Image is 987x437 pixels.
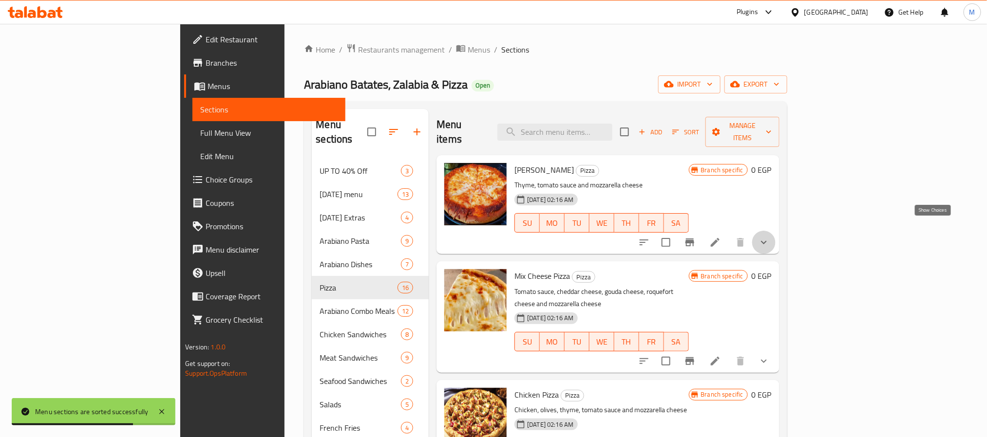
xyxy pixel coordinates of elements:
[752,163,772,177] h6: 0 EGP
[206,244,337,255] span: Menu disclaimer
[401,400,413,409] span: 5
[472,81,494,90] span: Open
[709,355,721,367] a: Edit menu item
[752,269,772,283] h6: 0 EGP
[514,404,688,416] p: Chicken, olives, thyme, tomato sauce and mozzarella cheese
[635,125,666,140] button: Add
[614,332,639,351] button: TH
[565,332,589,351] button: TU
[320,212,401,223] span: [DATE] Extras
[320,375,401,387] span: Seafood Sandwiches
[312,346,429,369] div: Meat Sandwiches9
[697,165,747,175] span: Branch specific
[320,352,401,364] span: Meat Sandwiches
[184,261,345,285] a: Upsell
[656,351,676,371] span: Select to update
[969,7,975,18] span: M
[656,232,676,253] span: Select to update
[576,165,599,176] span: Pizza
[208,80,337,92] span: Menus
[401,166,413,176] span: 3
[185,341,209,353] span: Version:
[312,276,429,299] div: Pizza16
[206,197,337,209] span: Coupons
[206,57,337,69] span: Branches
[320,258,401,270] span: Arabiano Dishes
[544,216,561,230] span: MO
[312,206,429,229] div: [DATE] Extras4
[758,355,770,367] svg: Show Choices
[206,34,337,45] span: Edit Restaurant
[382,120,405,144] span: Sort sections
[494,44,497,55] li: /
[643,216,660,230] span: FR
[664,213,689,233] button: SA
[752,388,772,401] h6: 0 EGP
[678,349,702,373] button: Branch-specific-item
[312,393,429,416] div: Salads5
[320,188,398,200] span: [DATE] menu
[643,335,660,349] span: FR
[444,163,507,225] img: Margherita Pizza
[444,269,507,331] img: Mix Cheese Pizza
[561,390,584,401] span: Pizza
[572,271,595,283] div: Pizza
[192,145,345,168] a: Edit Menu
[729,349,752,373] button: delete
[192,121,345,145] a: Full Menu View
[312,159,429,182] div: UP TO 40% Off3
[401,328,413,340] div: items
[346,43,445,56] a: Restaurants management
[589,332,614,351] button: WE
[501,44,529,55] span: Sections
[184,51,345,74] a: Branches
[184,168,345,191] a: Choice Groups
[678,231,702,254] button: Branch-specific-item
[398,283,413,292] span: 16
[589,213,614,233] button: WE
[304,43,787,56] nav: breadcrumb
[519,335,536,349] span: SU
[320,282,398,293] div: Pizza
[713,120,771,144] span: Manage items
[752,231,776,254] button: show more
[312,299,429,323] div: Arabiano Combo Meals12
[206,174,337,185] span: Choice Groups
[614,213,639,233] button: TH
[637,127,664,138] span: Add
[565,213,589,233] button: TU
[320,422,401,434] span: French Fries
[358,44,445,55] span: Restaurants management
[632,231,656,254] button: sort-choices
[320,165,401,177] div: UP TO 40% Off
[456,43,490,56] a: Menus
[320,305,398,317] span: Arabiano Combo Meals
[184,215,345,238] a: Promotions
[185,357,230,370] span: Get support on:
[312,369,429,393] div: Seafood Sandwiches2
[320,235,401,247] span: Arabiano Pasta
[206,267,337,279] span: Upsell
[632,349,656,373] button: sort-choices
[206,314,337,326] span: Grocery Checklist
[658,75,721,93] button: import
[732,78,779,91] span: export
[639,213,664,233] button: FR
[35,406,148,417] div: Menu sections are sorted successfully
[668,216,685,230] span: SA
[449,44,452,55] li: /
[437,117,486,146] h2: Menu items
[523,420,577,429] span: [DATE] 02:16 AM
[184,285,345,308] a: Coverage Report
[514,213,540,233] button: SU
[401,423,413,433] span: 4
[184,191,345,215] a: Coupons
[514,387,559,402] span: Chicken Pizza
[312,323,429,346] div: Chicken Sandwiches8
[540,332,565,351] button: MO
[672,127,699,138] span: Sort
[497,124,612,141] input: search
[401,237,413,246] span: 9
[200,150,337,162] span: Edit Menu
